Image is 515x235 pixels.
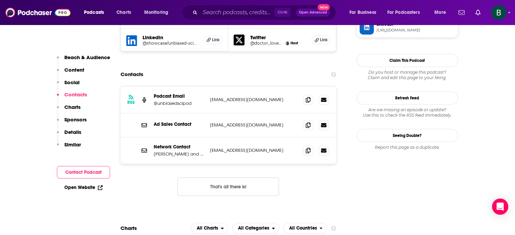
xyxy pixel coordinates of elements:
[360,20,455,34] a: Linkedin[URL][DOMAIN_NAME]
[345,7,385,18] button: open menu
[349,8,376,17] span: For Business
[210,147,298,153] p: [EMAIL_ADDRESS][DOMAIN_NAME]
[154,100,205,106] p: @unbiasedscipod
[191,223,228,234] h2: Platforms
[357,107,458,118] div: Are we missing an episode or update? Use this to check the RSS feed immediately.
[232,223,279,234] button: open menu
[57,116,87,129] button: Sponsors
[154,121,205,127] p: Ad Sales Contact
[154,93,205,99] p: Podcast Email
[64,54,110,61] p: Reach & Audience
[318,4,330,10] span: New
[197,226,218,231] span: All Charts
[64,79,80,86] p: Social
[285,41,289,45] img: Dr. Andrea Love
[64,91,87,98] p: Contacts
[491,5,506,20] button: Show profile menu
[320,37,328,43] span: Link
[283,223,327,234] h2: Countries
[357,91,458,104] button: Refresh Feed
[121,225,137,231] h2: Charts
[64,104,81,110] p: Charts
[299,11,327,14] span: Open Advanced
[127,100,135,105] h3: RSS
[289,226,317,231] span: All Countries
[212,37,220,43] span: Link
[357,70,458,80] div: Claim and edit this page to your liking.
[64,129,81,135] p: Details
[140,7,177,18] button: open menu
[143,41,198,46] a: @showcase/unbiased-science-podcast/
[5,6,70,19] img: Podchaser - Follow, Share and Rate Podcasts
[203,36,222,44] a: Link
[377,28,455,33] span: https://www.linkedin.com/in/showcase/unbiased-science-podcast/
[57,91,87,104] button: Contacts
[491,5,506,20] img: User Profile
[57,104,81,116] button: Charts
[210,122,298,128] p: [EMAIL_ADDRESS][DOMAIN_NAME]
[430,7,454,18] button: open menu
[250,41,282,46] a: @doctor_love87
[456,7,467,18] a: Show notifications dropdown
[57,67,84,79] button: Content
[143,34,198,41] h5: LinkedIn
[250,34,306,41] h5: Twitter
[491,5,506,20] span: Logged in as betsy46033
[79,7,113,18] button: open menu
[357,70,458,75] span: Do you host or manage this podcast?
[188,5,342,20] div: Search podcasts, credits, & more...
[383,7,430,18] button: open menu
[434,8,446,17] span: More
[57,129,81,141] button: Details
[232,223,279,234] h2: Categories
[112,7,135,18] a: Charts
[177,178,279,196] button: Nothing here.
[154,144,205,150] p: Network Contact
[238,226,269,231] span: All Categories
[144,8,168,17] span: Monitoring
[64,185,103,190] a: Open Website
[84,8,104,17] span: Podcasts
[473,7,483,18] a: Show notifications dropdown
[121,68,143,81] h2: Contacts
[357,145,458,150] div: Report this page as a duplicate.
[492,198,508,215] div: Open Intercom Messenger
[291,41,298,45] span: Host
[57,79,80,92] button: Social
[296,8,330,17] button: Open AdvancedNew
[57,166,110,179] button: Contact Podcast
[64,67,84,73] p: Content
[154,151,205,157] p: [PERSON_NAME] and [PERSON_NAME]
[357,129,458,142] a: Seeing Double?
[357,54,458,67] button: Claim This Podcast
[57,54,110,67] button: Reach & Audience
[57,141,81,154] button: Similar
[210,97,298,102] p: [EMAIL_ADDRESS][DOMAIN_NAME]
[64,116,87,123] p: Sponsors
[191,223,228,234] button: open menu
[275,8,291,17] span: Ctrl K
[312,36,330,44] a: Link
[116,8,131,17] span: Charts
[387,8,420,17] span: For Podcasters
[200,7,275,18] input: Search podcasts, credits, & more...
[283,223,327,234] button: open menu
[64,141,81,148] p: Similar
